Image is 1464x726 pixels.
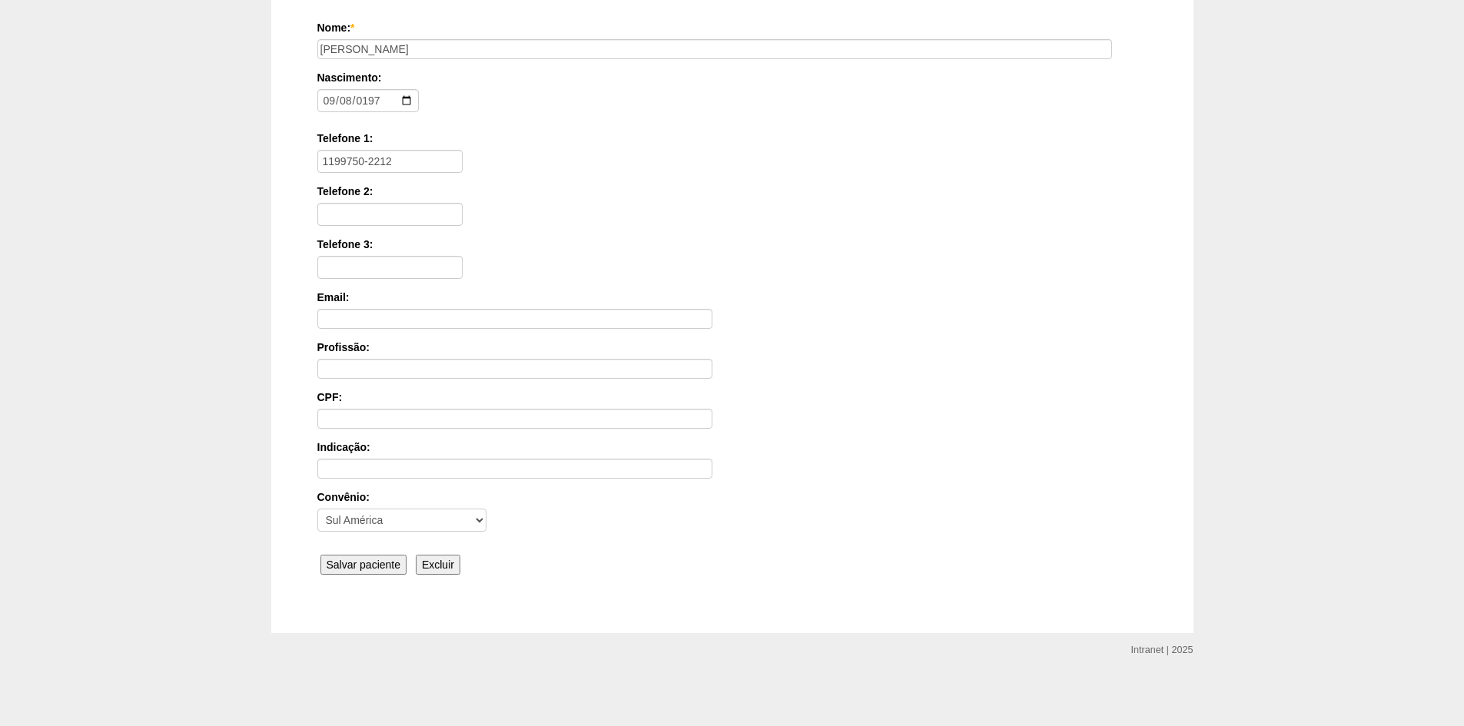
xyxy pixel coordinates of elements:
label: Convênio: [317,489,1147,505]
label: Telefone 2: [317,184,1147,199]
div: Intranet | 2025 [1131,642,1193,658]
span: Este campo é obrigatório. [350,22,354,34]
label: Nascimento: [317,70,1142,85]
label: Email: [317,290,1147,305]
label: CPF: [317,390,1147,405]
label: Indicação: [317,439,1147,455]
label: Telefone 1: [317,131,1147,146]
input: Salvar paciente [320,555,407,575]
label: Nome: [317,20,1147,35]
label: Telefone 3: [317,237,1147,252]
input: Excluir [416,555,460,575]
label: Profissão: [317,340,1147,355]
